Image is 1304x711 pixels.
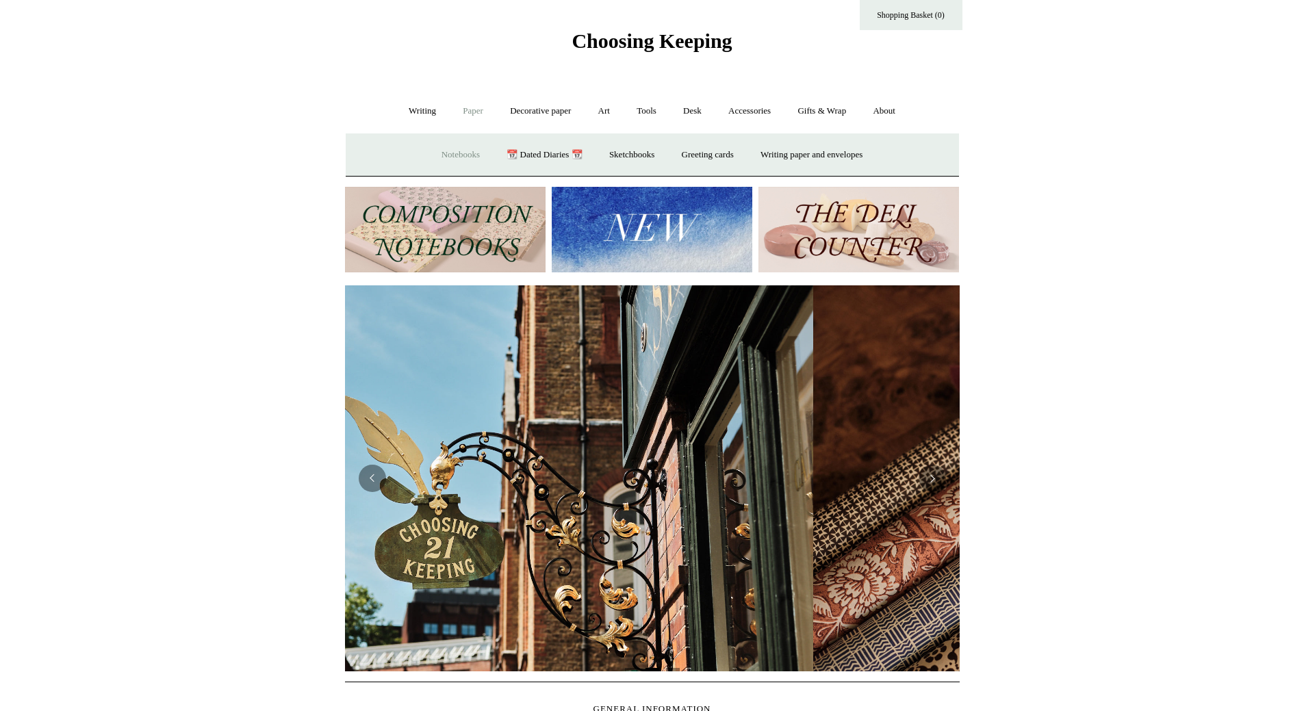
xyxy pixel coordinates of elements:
a: Tools [624,93,669,129]
img: 202302 Composition ledgers.jpg__PID:69722ee6-fa44-49dd-a067-31375e5d54ec [345,187,546,272]
a: Desk [671,93,714,129]
img: Copyright Choosing Keeping 20190711 LS Homepage 7.jpg__PID:4c49fdcc-9d5f-40e8-9753-f5038b35abb7 [199,285,813,671]
button: Page 2 [645,668,659,671]
button: Next [919,465,946,492]
span: Choosing Keeping [572,29,732,52]
img: New.jpg__PID:f73bdf93-380a-4a35-bcfe-7823039498e1 [552,187,752,272]
a: Writing [396,93,448,129]
a: About [860,93,908,129]
a: 📆 Dated Diaries 📆 [494,137,594,173]
a: Choosing Keeping [572,40,732,50]
button: Previous [359,465,386,492]
a: Notebooks [429,137,492,173]
button: Page 1 [625,668,639,671]
a: Greeting cards [669,137,746,173]
a: Accessories [716,93,783,129]
a: Sketchbooks [597,137,667,173]
a: Art [586,93,622,129]
button: Page 3 [666,668,680,671]
a: Decorative paper [498,93,583,129]
a: Gifts & Wrap [785,93,858,129]
a: Writing paper and envelopes [748,137,875,173]
a: Paper [450,93,496,129]
img: The Deli Counter [758,187,959,272]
